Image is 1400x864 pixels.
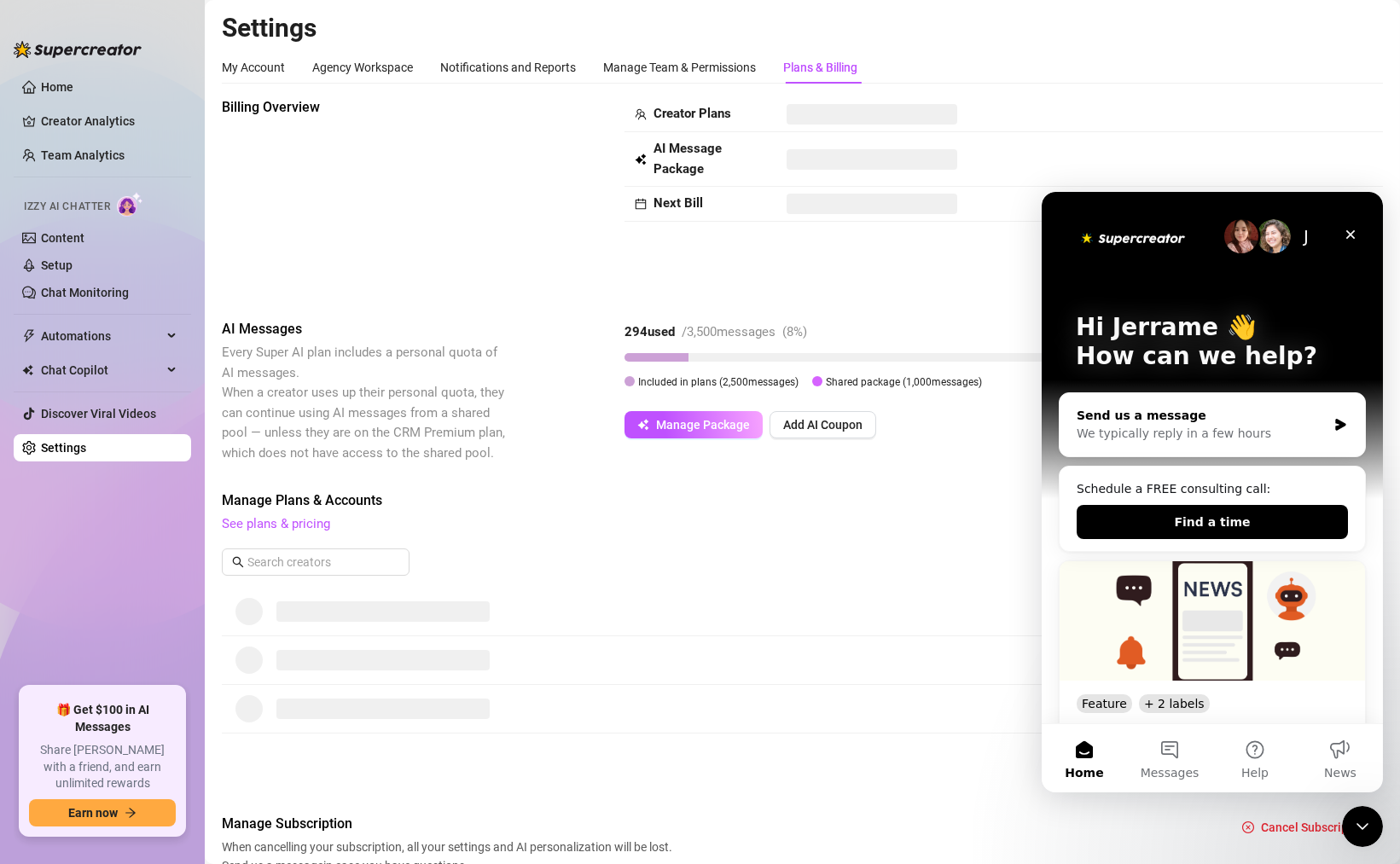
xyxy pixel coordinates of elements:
span: Every Super AI plan includes a personal quota of AI messages. When a creator uses up their person... [222,345,505,461]
span: close-circle [1242,821,1254,833]
a: Chat Monitoring [41,286,129,299]
span: arrow-right [125,807,137,819]
a: Home [41,80,73,94]
a: Setup [41,258,73,272]
button: News [256,532,341,600]
strong: Creator Plans [654,106,731,121]
span: team [635,108,647,120]
span: Billing Overview [222,97,508,118]
h2: Settings [222,12,1383,44]
div: My Account [222,58,285,77]
span: Cancel Subscription [1261,821,1369,834]
span: Help [200,575,227,587]
button: Add AI Coupon [770,411,876,438]
iframe: Intercom live chat [1042,192,1383,792]
a: Discover Viral Videos [41,407,156,420]
span: ( 8 %) [782,324,807,339]
span: search [232,556,244,568]
input: Search creators [247,553,386,571]
div: Notifications and Reports [440,58,576,77]
span: Manage Plans & Accounts [222,490,1383,511]
strong: AI Message Package [654,141,722,177]
span: Izzy AI Chatter [24,199,110,215]
span: Home [23,575,61,587]
span: Add AI Coupon [783,418,863,432]
span: AI Messages [222,319,508,339]
span: Earn now [68,806,118,820]
strong: 294 used [624,324,675,339]
button: Earn nowarrow-right [29,799,176,826]
span: Shared package ( 1,000 messages) [826,376,982,388]
img: logo-BBDzfeDw.svg [14,41,142,58]
span: calendar [635,198,647,210]
span: Manage Subscription [222,814,677,834]
span: Chat Copilot [41,357,162,384]
a: Creator Analytics [41,107,177,135]
img: Chat Copilot [22,364,33,376]
img: AI Chatter [117,192,143,217]
span: Automations [41,322,162,350]
a: Settings [41,441,86,455]
div: Agency Workspace [312,58,413,77]
div: Feature [35,502,90,521]
span: Included in plans ( 2,500 messages) [638,376,799,388]
div: Manage Team & Permissions [603,58,756,77]
div: + 2 labels [97,502,168,521]
button: Cancel Subscription [1229,814,1383,841]
img: 🚀 New Release: Like & Comment Bumps [18,369,323,489]
iframe: Intercom live chat [1342,806,1383,847]
a: See plans & pricing [222,516,330,531]
span: News [282,575,315,587]
span: Messages [99,575,158,587]
span: 🎁 Get $100 in AI Messages [29,702,176,735]
div: Close [293,27,324,58]
span: Share [PERSON_NAME] with a friend, and earn unlimited rewards [29,742,176,792]
span: / 3,500 messages [682,324,776,339]
span: Manage Package [656,418,750,432]
strong: Next Bill [654,195,703,211]
span: thunderbolt [22,329,36,343]
button: Messages [85,532,171,600]
div: 🚀 New Release: Like & Comment BumpsFeature+ 2 labels [17,368,324,603]
button: Help [171,532,256,600]
a: Team Analytics [41,148,125,162]
div: Plans & Billing [783,58,857,77]
button: Manage Package [624,411,763,438]
a: Content [41,231,84,245]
